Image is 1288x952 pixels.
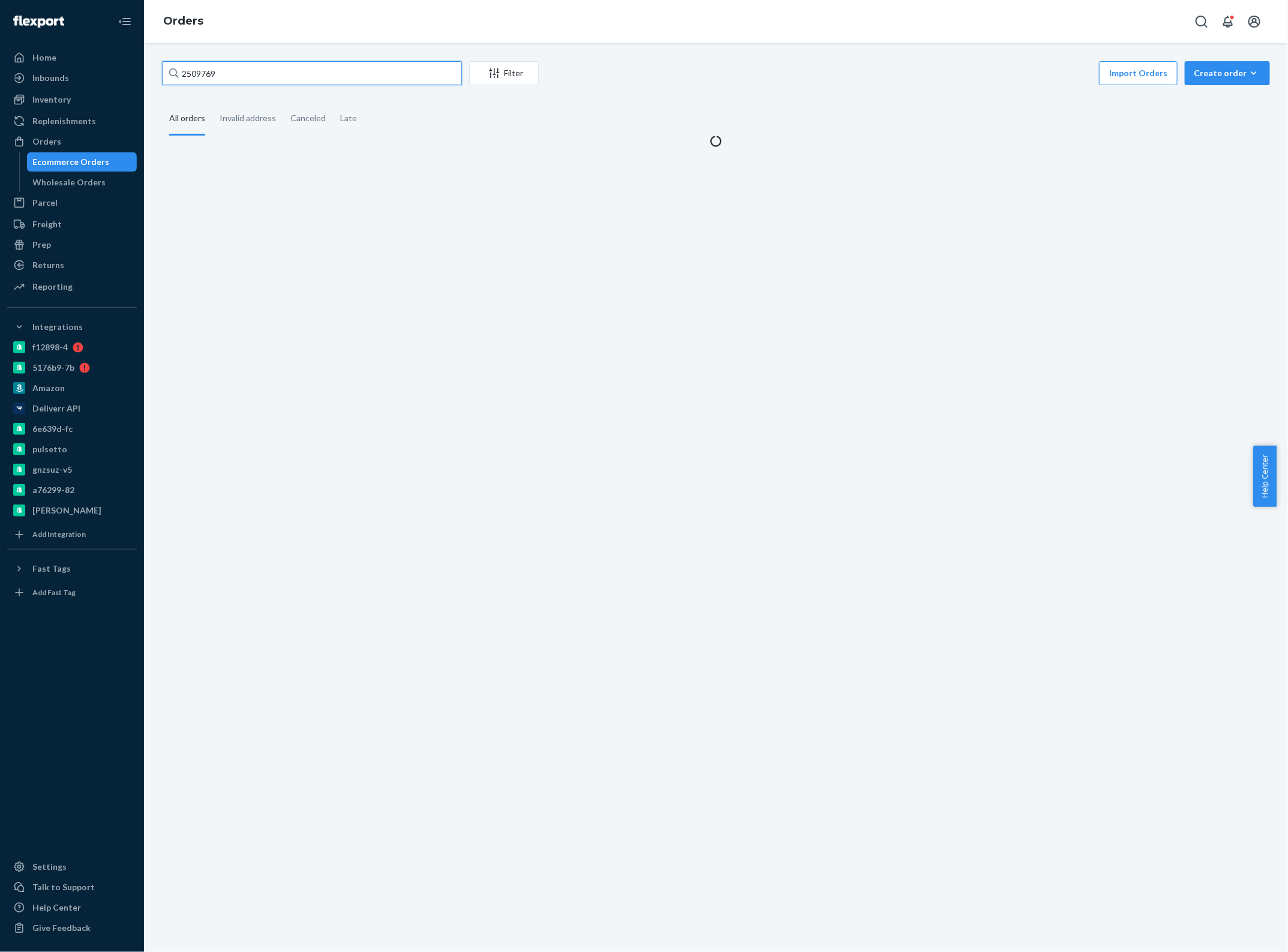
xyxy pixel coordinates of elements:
ol: breadcrumbs [154,4,213,39]
a: Reporting [7,277,137,296]
a: Deliverr API [7,399,137,418]
div: 6e639d-fc [32,423,73,435]
div: Late [340,103,357,134]
div: Wholesale Orders [33,176,106,188]
div: a76299-82 [32,484,74,496]
a: Wholesale Orders [27,173,137,192]
div: Reporting [32,281,73,293]
a: Ecommerce Orders [27,152,137,172]
div: Integrations [32,321,83,333]
a: Add Fast Tag [7,583,137,602]
div: Prep [32,239,51,251]
div: Inbounds [32,72,69,84]
div: Invalid address [220,103,276,134]
a: [PERSON_NAME] [7,501,137,520]
div: Inventory [32,94,71,106]
div: Ecommerce Orders [33,156,110,168]
div: Orders [32,136,61,148]
button: Fast Tags [7,559,137,578]
input: Search orders [162,61,462,85]
a: Talk to Support [7,878,137,897]
div: Parcel [32,197,58,209]
button: Create order [1185,61,1270,85]
a: Help Center [7,898,137,917]
div: Add Fast Tag [32,587,76,597]
button: Open notifications [1216,10,1240,34]
div: Freight [32,218,62,230]
div: Canceled [290,103,326,134]
div: Home [32,52,56,64]
a: Home [7,48,137,67]
div: Help Center [32,902,81,914]
div: pulsetto [32,443,67,455]
a: Parcel [7,193,137,212]
a: Freight [7,215,137,234]
div: Give Feedback [32,922,91,934]
a: pulsetto [7,440,137,459]
div: Add Integration [32,529,86,539]
img: Flexport logo [13,16,64,28]
a: Orders [7,132,137,151]
div: Create order [1194,67,1261,79]
div: Returns [32,259,64,271]
a: Inventory [7,90,137,109]
div: 5176b9-7b [32,362,74,374]
a: Add Integration [7,525,137,544]
a: a76299-82 [7,480,137,500]
div: Talk to Support [32,881,95,893]
button: Integrations [7,317,137,337]
button: Open account menu [1242,10,1266,34]
div: [PERSON_NAME] [32,504,101,516]
div: Filter [470,67,538,79]
a: 6e639d-fc [7,419,137,439]
div: Fast Tags [32,563,71,575]
a: gnzsuz-v5 [7,460,137,479]
div: gnzsuz-v5 [32,464,72,476]
a: Orders [163,14,203,28]
button: Open Search Box [1190,10,1214,34]
div: Deliverr API [32,403,80,415]
a: Settings [7,857,137,876]
div: Replenishments [32,115,96,127]
button: Import Orders [1099,61,1178,85]
a: Replenishments [7,112,137,131]
div: f12898-4 [32,341,68,353]
button: Give Feedback [7,918,137,938]
a: Prep [7,235,137,254]
button: Close Navigation [113,10,137,34]
div: All orders [169,103,205,136]
div: Settings [32,861,67,873]
a: Returns [7,256,137,275]
a: f12898-4 [7,338,137,357]
button: Help Center [1253,446,1277,507]
button: Filter [469,61,539,85]
div: Amazon [32,382,65,394]
a: Inbounds [7,68,137,88]
a: 5176b9-7b [7,358,137,377]
a: Amazon [7,379,137,398]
